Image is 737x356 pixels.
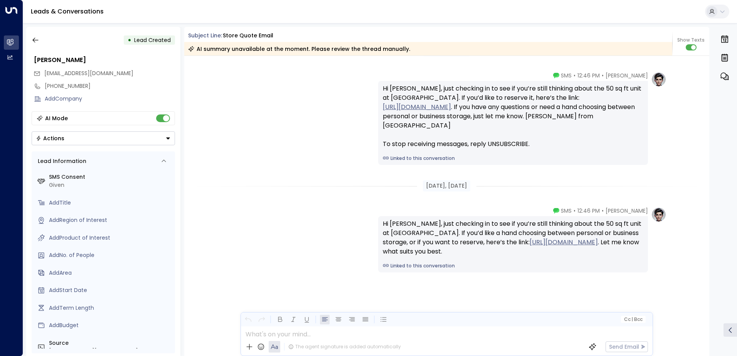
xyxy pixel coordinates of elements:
span: [PERSON_NAME] [606,207,648,215]
div: Actions [36,135,64,142]
button: Cc|Bcc [621,316,645,323]
span: • [602,72,604,79]
a: [URL][DOMAIN_NAME] [530,238,598,247]
span: 12:46 PM [577,207,600,215]
span: SMS [561,207,572,215]
a: [URL][DOMAIN_NAME] [383,102,451,112]
span: Subject Line: [188,32,222,39]
a: Linked to this conversation [383,155,643,162]
span: lacey.clynshaw@gmail.com [44,69,133,77]
div: AddCompany [45,95,175,103]
div: Hi [PERSON_NAME], just checking in to see if you’re still thinking about the 50 sq ft unit at [GE... [383,84,643,149]
div: [PHONE_NUMBER] [45,82,175,90]
span: Lead Created [134,36,171,44]
div: [EMAIL_ADDRESS][DOMAIN_NAME] [49,347,172,355]
div: AddProduct of Interest [49,234,172,242]
div: Given [49,181,172,189]
a: Linked to this conversation [383,262,643,269]
span: SMS [561,72,572,79]
div: AddRegion of Interest [49,216,172,224]
div: Hi [PERSON_NAME], just checking in to see if you’re still thinking about the 50 sq ft unit at [GE... [383,219,643,256]
div: AddStart Date [49,286,172,294]
div: • [128,33,131,47]
div: The agent signature is added automatically [288,343,401,350]
div: [DATE], [DATE] [423,180,470,191]
span: • [574,72,575,79]
img: profile-logo.png [651,72,666,87]
div: Lead Information [35,157,86,165]
div: AddNo. of People [49,251,172,259]
span: Show Texts [677,37,705,44]
label: Source [49,339,172,347]
span: • [574,207,575,215]
span: [EMAIL_ADDRESS][DOMAIN_NAME] [44,69,133,77]
div: AddTitle [49,199,172,207]
button: Undo [243,315,253,324]
span: [PERSON_NAME] [606,72,648,79]
div: Store Quote Email [223,32,273,40]
div: AddTerm Length [49,304,172,312]
div: Button group with a nested menu [32,131,175,145]
div: [PERSON_NAME] [34,55,175,65]
span: Cc Bcc [624,317,642,322]
div: AddArea [49,269,172,277]
div: AddBudget [49,321,172,329]
div: AI summary unavailable at the moment. Please review the thread manually. [188,45,410,53]
div: AI Mode [45,114,68,122]
button: Redo [257,315,266,324]
button: Actions [32,131,175,145]
label: SMS Consent [49,173,172,181]
a: Leads & Conversations [31,7,104,16]
span: | [631,317,633,322]
img: profile-logo.png [651,207,666,222]
span: • [602,207,604,215]
span: 12:46 PM [577,72,600,79]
